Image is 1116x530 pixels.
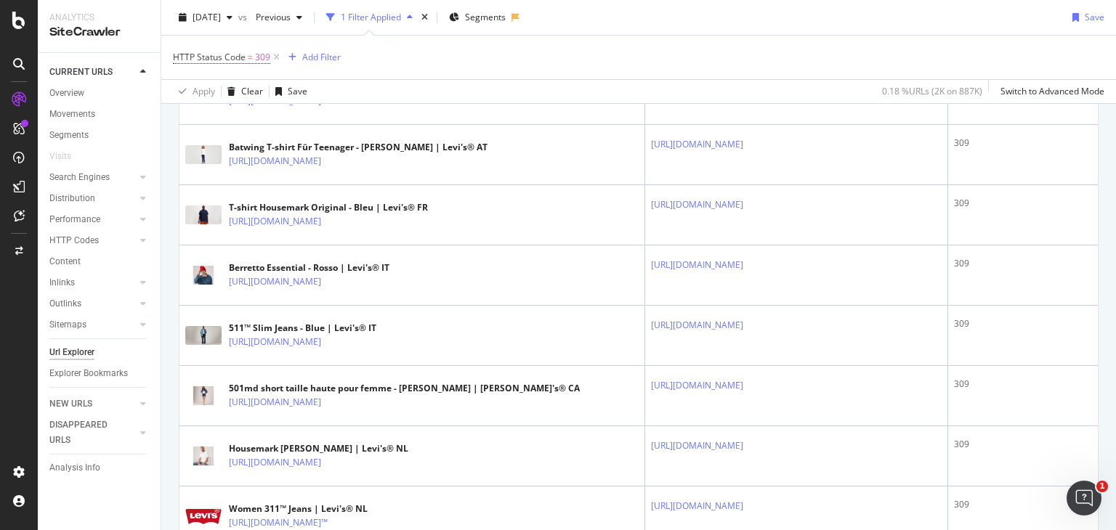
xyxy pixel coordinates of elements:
[229,455,321,470] a: [URL][DOMAIN_NAME]
[49,191,136,206] a: Distribution
[1000,85,1104,97] div: Switch to Advanced Mode
[49,345,94,360] div: Url Explorer
[49,345,150,360] a: Url Explorer
[954,136,1092,150] div: 309
[465,11,506,23] span: Segments
[49,396,92,412] div: NEW URLS
[49,233,99,248] div: HTTP Codes
[49,170,136,185] a: Search Engines
[1067,481,1101,515] iframe: Intercom live chat
[250,11,291,23] span: Previous
[248,51,253,63] span: =
[954,257,1092,270] div: 309
[173,80,215,103] button: Apply
[49,317,136,333] a: Sitemaps
[193,11,221,23] span: 2025 Jul. 17th
[341,11,401,23] div: 1 Filter Applied
[954,378,1092,391] div: 309
[882,85,982,97] div: 0.18 % URLs ( 2K on 887K )
[651,439,743,453] a: [URL][DOMAIN_NAME]
[418,10,431,25] div: times
[229,515,328,530] a: [URL][DOMAIN_NAME]™
[651,258,743,272] a: [URL][DOMAIN_NAME]
[229,261,389,274] div: Berretto Essential - Rosso | Levi's® IT
[954,317,1092,330] div: 309
[250,6,308,29] button: Previous
[49,107,95,122] div: Movements
[185,447,222,465] img: main image
[49,396,136,412] a: NEW URLS
[185,509,222,524] img: main image
[49,86,84,101] div: Overview
[229,335,321,349] a: [URL][DOMAIN_NAME]
[49,366,150,381] a: Explorer Bookmarks
[1096,481,1108,492] span: 1
[229,322,384,335] div: 511™ Slim Jeans - Blue | Levi's® IT
[49,24,149,41] div: SiteCrawler
[229,141,488,154] div: Batwing T-shirt Für Teenager - [PERSON_NAME] | Levi's® AT
[302,51,341,63] div: Add Filter
[229,442,408,455] div: Housemark [PERSON_NAME] | Levi's® NL
[954,438,1092,451] div: 309
[229,154,321,168] a: [URL][DOMAIN_NAME]
[173,6,238,29] button: [DATE]
[49,212,136,227] a: Performance
[49,128,89,143] div: Segments
[49,212,100,227] div: Performance
[49,191,95,206] div: Distribution
[193,85,215,97] div: Apply
[49,86,150,101] a: Overview
[49,149,71,164] div: Visits
[229,382,580,395] div: 501md short taille haute pour femme - [PERSON_NAME] | [PERSON_NAME]'s® CA
[49,254,150,269] a: Content
[651,318,743,333] a: [URL][DOMAIN_NAME]
[49,254,81,269] div: Content
[49,170,110,185] div: Search Engines
[49,65,136,80] a: CURRENT URLS
[49,275,75,290] div: Inlinks
[443,6,511,29] button: Segments
[954,197,1092,210] div: 309
[270,80,307,103] button: Save
[954,498,1092,511] div: 309
[49,107,150,122] a: Movements
[651,137,743,152] a: [URL][DOMAIN_NAME]
[49,128,150,143] a: Segments
[185,205,222,224] img: main image
[651,499,743,513] a: [URL][DOMAIN_NAME]
[283,49,341,66] button: Add Filter
[49,65,113,80] div: CURRENT URLS
[229,274,321,289] a: [URL][DOMAIN_NAME]
[651,197,743,212] a: [URL][DOMAIN_NAME]
[1067,6,1104,29] button: Save
[49,296,136,311] a: Outlinks
[241,85,263,97] div: Clear
[49,460,100,476] div: Analysis Info
[185,386,222,405] img: main image
[255,47,270,68] span: 309
[49,275,136,290] a: Inlinks
[173,51,246,63] span: HTTP Status Code
[49,296,81,311] div: Outlinks
[49,366,128,381] div: Explorer Bookmarks
[185,145,222,164] img: main image
[49,149,86,164] a: Visits
[49,417,136,448] a: DISAPPEARED URLS
[229,502,391,515] div: Women 311™ Jeans | Levi's® NL
[49,460,150,476] a: Analysis Info
[229,201,428,214] div: T-shirt Housemark Original - Bleu | Levi's® FR
[49,12,149,24] div: Analytics
[222,80,263,103] button: Clear
[185,326,222,345] img: main image
[49,233,136,248] a: HTTP Codes
[320,6,418,29] button: 1 Filter Applied
[185,266,222,285] img: main image
[651,378,743,393] a: [URL][DOMAIN_NAME]
[49,317,86,333] div: Sitemaps
[995,80,1104,103] button: Switch to Advanced Mode
[229,395,321,409] a: [URL][DOMAIN_NAME]
[49,417,123,448] div: DISAPPEARED URLS
[288,85,307,97] div: Save
[238,11,250,23] span: vs
[229,214,321,229] a: [URL][DOMAIN_NAME]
